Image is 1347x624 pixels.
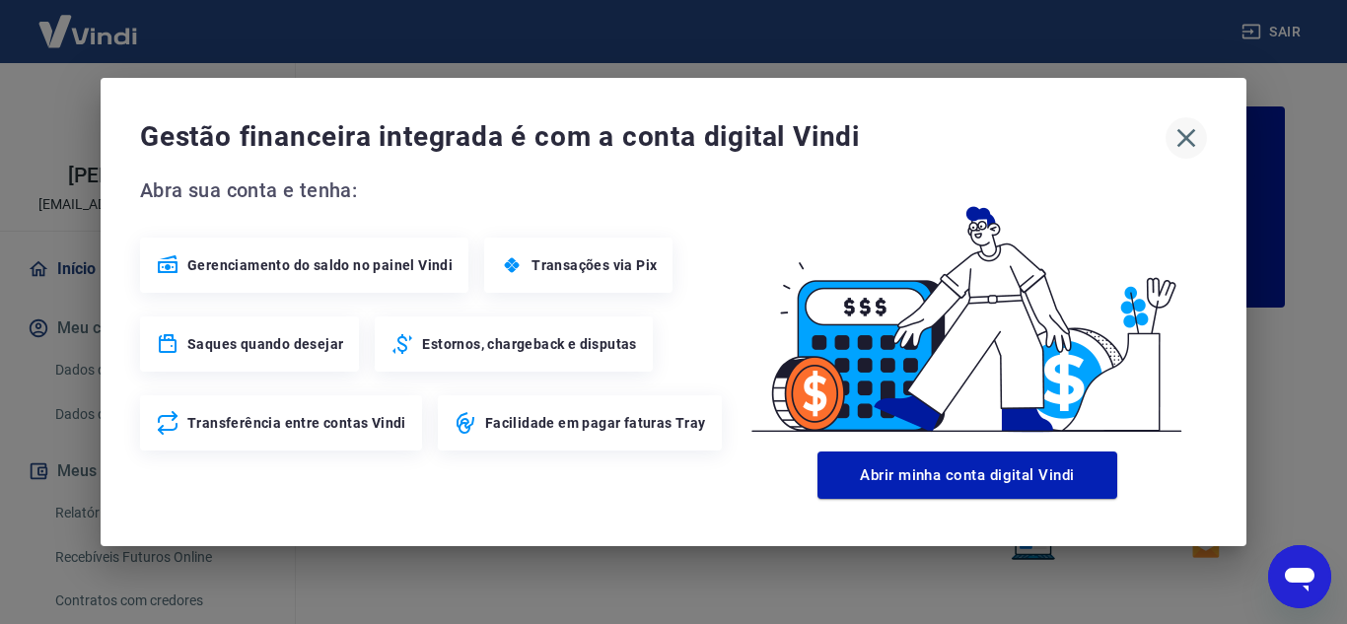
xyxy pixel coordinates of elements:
span: Saques quando desejar [187,334,343,354]
span: Abra sua conta e tenha: [140,174,728,206]
span: Gestão financeira integrada é com a conta digital Vindi [140,117,1166,157]
span: Facilidade em pagar faturas Tray [485,413,706,433]
span: Estornos, chargeback e disputas [422,334,636,354]
button: Abrir minha conta digital Vindi [817,451,1117,499]
span: Transações via Pix [532,255,657,275]
span: Gerenciamento do saldo no painel Vindi [187,255,453,275]
iframe: Botão para abrir a janela de mensagens [1268,545,1331,608]
img: Good Billing [728,174,1207,444]
span: Transferência entre contas Vindi [187,413,406,433]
